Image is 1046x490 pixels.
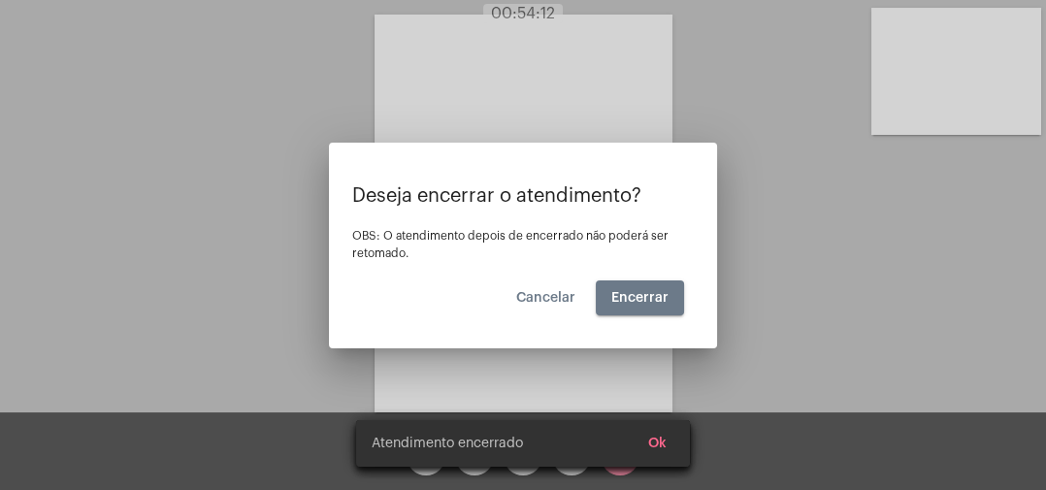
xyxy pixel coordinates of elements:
[372,434,523,453] span: Atendimento encerrado
[611,291,669,305] span: Encerrar
[352,230,669,259] span: OBS: O atendimento depois de encerrado não poderá ser retomado.
[596,280,684,315] button: Encerrar
[491,6,555,21] span: 00:54:12
[516,291,575,305] span: Cancelar
[648,437,667,450] span: Ok
[352,185,694,207] p: Deseja encerrar o atendimento?
[501,280,591,315] button: Cancelar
